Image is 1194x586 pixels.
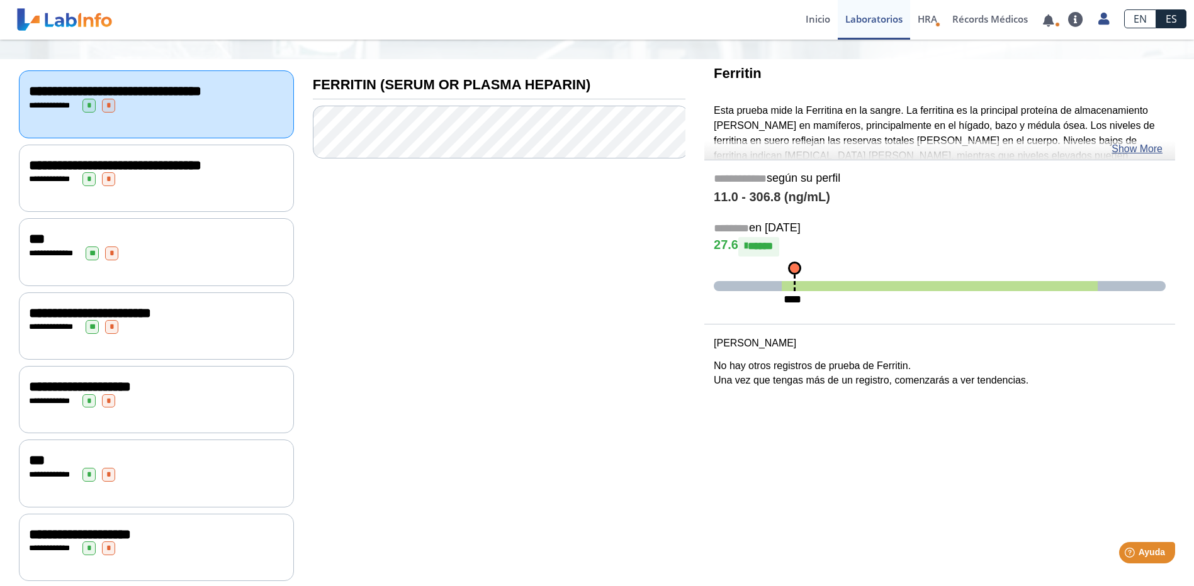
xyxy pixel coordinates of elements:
b: Ferritin [714,65,762,81]
a: EN [1124,9,1156,28]
iframe: Help widget launcher [1082,537,1180,572]
h4: 27.6 [714,237,1166,256]
p: [PERSON_NAME] [714,336,1166,351]
b: FERRITIN (SERUM OR PLASMA HEPARIN) [313,77,591,92]
a: ES [1156,9,1186,28]
a: Show More [1112,141,1163,157]
p: Esta prueba mide la Ferritina en la sangre. La ferritina es la principal proteína de almacenamien... [714,103,1166,194]
p: No hay otros registros de prueba de Ferritin. Una vez que tengas más de un registro, comenzarás a... [714,358,1166,389]
h4: 11.0 - 306.8 (ng/mL) [714,190,1166,205]
h5: en [DATE] [714,221,1166,236]
h5: según su perfil [714,172,1166,186]
span: HRA [918,13,937,25]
